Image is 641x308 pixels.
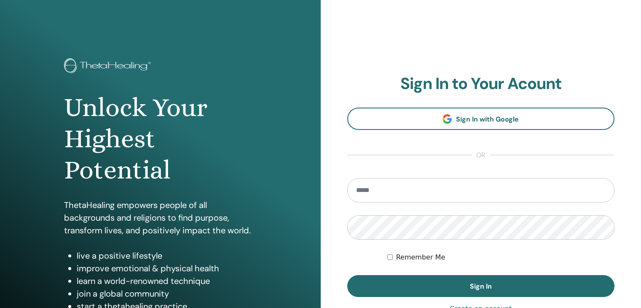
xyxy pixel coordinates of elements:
span: or [472,150,490,160]
h1: Unlock Your Highest Potential [64,92,257,186]
li: learn a world-renowned technique [77,275,257,287]
p: ThetaHealing empowers people of all backgrounds and religions to find purpose, transform lives, a... [64,199,257,237]
li: improve emotional & physical health [77,262,257,275]
li: join a global community [77,287,257,300]
span: Sign In [470,282,492,291]
span: Sign In with Google [456,115,519,124]
h2: Sign In to Your Acount [347,74,615,94]
label: Remember Me [396,252,445,262]
button: Sign In [347,275,615,297]
div: Keep me authenticated indefinitely or until I manually logout [387,252,614,262]
a: Sign In with Google [347,108,615,130]
li: live a positive lifestyle [77,249,257,262]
